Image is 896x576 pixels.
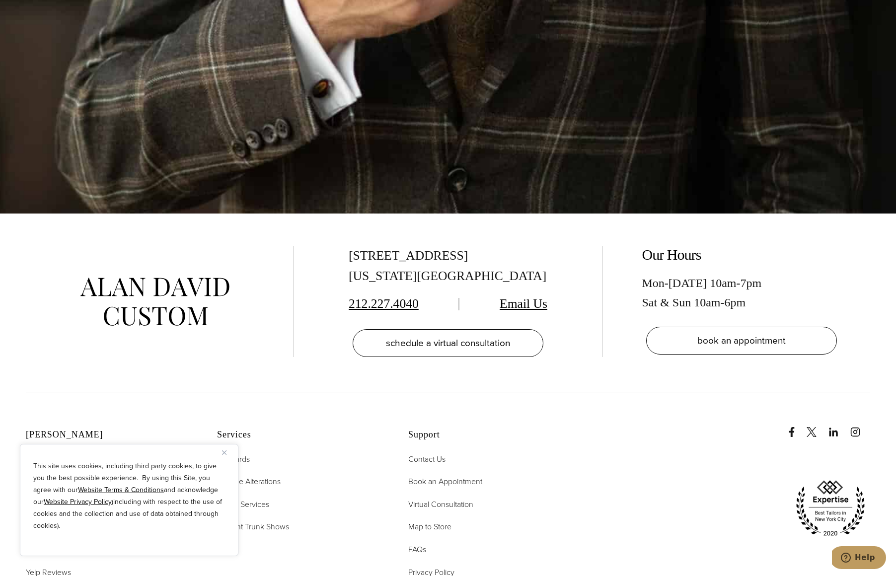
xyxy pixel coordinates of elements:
[408,499,473,510] span: Virtual Consultation
[217,499,269,510] span: Studio Services
[500,296,547,311] a: Email Us
[697,333,786,348] span: book an appointment
[791,477,870,540] img: expertise, best tailors in new york city 2020
[787,417,805,437] a: Facebook
[408,430,575,440] h2: Support
[217,476,281,487] span: Outside Alterations
[80,278,229,326] img: alan david custom
[349,246,547,287] div: [STREET_ADDRESS] [US_STATE][GEOGRAPHIC_DATA]
[408,476,482,487] span: Book an Appointment
[642,274,841,312] div: Mon-[DATE] 10am-7pm Sat & Sun 10am-6pm
[408,475,482,488] a: Book an Appointment
[217,498,269,511] a: Studio Services
[217,475,281,488] a: Outside Alterations
[33,460,225,532] p: This site uses cookies, including third party cookies, to give you the best possible experience. ...
[850,417,870,437] a: instagram
[217,430,383,440] h2: Services
[408,544,426,555] span: FAQs
[217,520,289,533] a: Current Trunk Shows
[646,327,837,355] a: book an appointment
[832,546,886,571] iframe: Opens a widget where you can chat to one of our agents
[44,497,112,507] a: Website Privacy Policy
[408,498,473,511] a: Virtual Consultation
[386,336,510,350] span: schedule a virtual consultation
[408,543,426,556] a: FAQs
[408,453,446,465] span: Contact Us
[222,450,226,455] img: Close
[828,417,848,437] a: linkedin
[217,521,289,532] span: Current Trunk Shows
[642,246,841,264] h2: Our Hours
[26,430,192,440] h2: [PERSON_NAME]
[349,296,419,311] a: 212.227.4040
[353,329,543,357] a: schedule a virtual consultation
[217,453,383,533] nav: Services Footer Nav
[408,520,451,533] a: Map to Store
[408,521,451,532] span: Map to Store
[408,453,446,466] a: Contact Us
[222,446,234,458] button: Close
[78,485,164,495] a: Website Terms & Conditions
[807,417,826,437] a: x/twitter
